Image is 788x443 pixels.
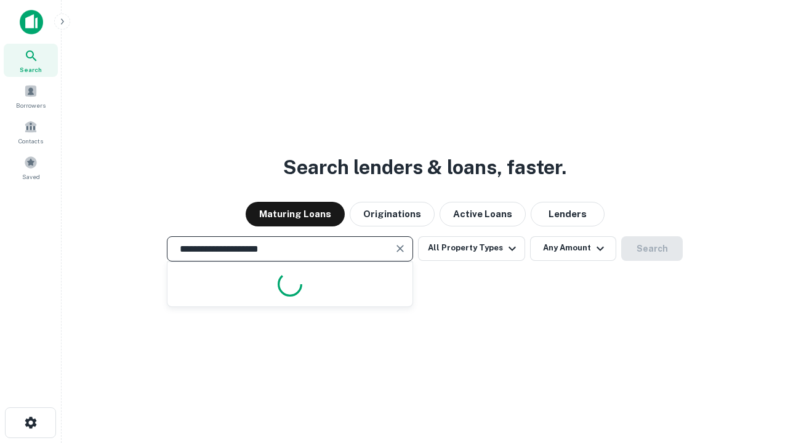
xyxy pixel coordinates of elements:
[531,202,605,226] button: Lenders
[4,79,58,113] a: Borrowers
[18,136,43,146] span: Contacts
[20,10,43,34] img: capitalize-icon.png
[283,153,566,182] h3: Search lenders & loans, faster.
[350,202,435,226] button: Originations
[4,44,58,77] a: Search
[530,236,616,261] button: Any Amount
[4,115,58,148] a: Contacts
[726,345,788,404] iframe: Chat Widget
[22,172,40,182] span: Saved
[20,65,42,74] span: Search
[246,202,345,226] button: Maturing Loans
[4,151,58,184] a: Saved
[440,202,526,226] button: Active Loans
[16,100,46,110] span: Borrowers
[418,236,525,261] button: All Property Types
[392,240,409,257] button: Clear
